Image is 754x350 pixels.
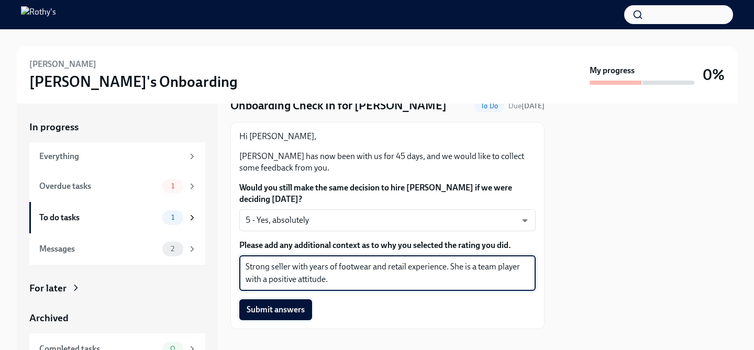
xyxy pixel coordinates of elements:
[590,65,635,76] strong: My progress
[703,65,725,84] h3: 0%
[21,6,56,23] img: Rothy's
[29,171,205,202] a: Overdue tasks1
[29,281,66,295] div: For later
[230,98,447,114] h4: Onboarding Check In for [PERSON_NAME]
[522,101,545,110] strong: [DATE]
[239,240,536,251] label: Please add any additional context as to why you selected the rating you did.
[29,202,205,233] a: To do tasks1
[247,304,305,315] span: Submit answers
[508,101,545,111] span: October 14th, 2025 09:00
[29,233,205,265] a: Messages2
[29,142,205,171] a: Everything
[29,311,205,325] a: Archived
[239,299,312,320] button: Submit answers
[239,209,536,231] div: 5 - Yes, absolutely
[39,180,158,192] div: Overdue tasks
[246,261,529,286] textarea: Strong seller with years of footwear and retail experience. She is a team player with a positive ...
[29,72,238,91] h3: [PERSON_NAME]'s Onboarding
[239,131,536,142] p: Hi [PERSON_NAME],
[29,59,96,70] h6: [PERSON_NAME]
[474,102,504,110] span: To Do
[164,245,181,253] span: 2
[29,120,205,134] a: In progress
[508,101,545,110] span: Due
[165,182,181,190] span: 1
[39,243,158,255] div: Messages
[165,213,181,221] span: 1
[29,281,205,295] a: For later
[39,151,183,162] div: Everything
[39,212,158,223] div: To do tasks
[239,182,536,205] label: Would you still make the same decision to hire [PERSON_NAME] if we were deciding [DATE]?
[239,151,536,174] p: [PERSON_NAME] has now been with us for 45 days, and we would like to collect some feedback from you.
